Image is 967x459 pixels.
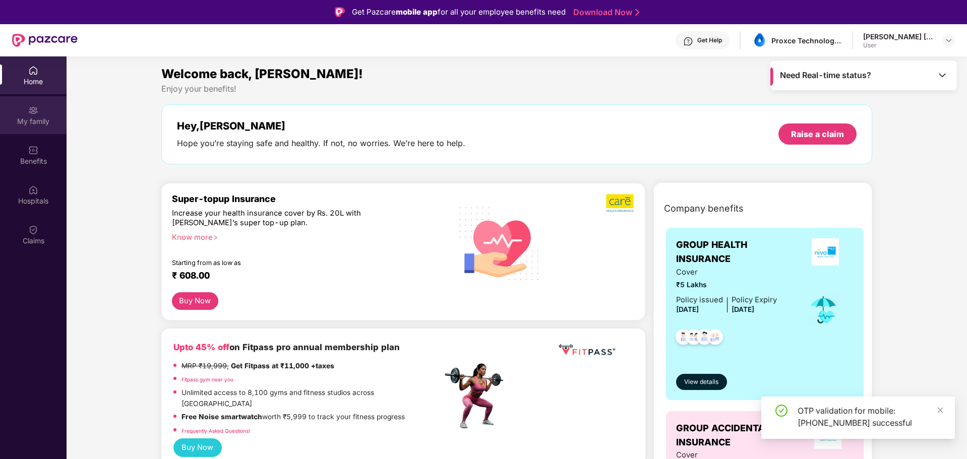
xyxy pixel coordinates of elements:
[676,294,723,306] div: Policy issued
[172,270,432,282] div: ₹ 608.00
[606,193,635,213] img: b5dec4f62d2307b9de63beb79f102df3.png
[703,326,728,351] img: svg+xml;base64,PHN2ZyB4bWxucz0iaHR0cDovL3d3dy53My5vcmcvMjAwMC9zdmciIHdpZHRoPSI0OC45NDMiIGhlaWdodD...
[173,438,222,457] button: Buy Now
[213,235,218,240] span: right
[664,202,744,216] span: Company benefits
[780,70,871,81] span: Need Real-time status?
[683,36,693,46] img: svg+xml;base64,PHN2ZyBpZD0iSGVscC0zMngzMiIgeG1sbnM9Imh0dHA6Ly93d3cudzMub3JnLzIwMDAvc3ZnIiB3aWR0aD...
[172,233,436,240] div: Know more
[732,294,777,306] div: Policy Expiry
[172,209,398,228] div: Increase your health insurance cover by Rs. 20L with [PERSON_NAME]’s super top-up plan.
[442,361,512,431] img: fpp.png
[28,185,38,195] img: svg+xml;base64,PHN2ZyBpZD0iSG9zcGl0YWxzIiB4bWxucz0iaHR0cDovL3d3dy53My5vcmcvMjAwMC9zdmciIHdpZHRoPS...
[798,405,943,429] div: OTP validation for mobile: [PHONE_NUMBER] successful
[682,326,706,351] img: svg+xml;base64,PHN2ZyB4bWxucz0iaHR0cDovL3d3dy53My5vcmcvMjAwMC9zdmciIHdpZHRoPSI0OC45MTUiIGhlaWdodD...
[671,326,696,351] img: svg+xml;base64,PHN2ZyB4bWxucz0iaHR0cDovL3d3dy53My5vcmcvMjAwMC9zdmciIHdpZHRoPSI0OC45NDMiIGhlaWdodD...
[676,238,797,267] span: GROUP HEALTH INSURANCE
[28,145,38,155] img: svg+xml;base64,PHN2ZyBpZD0iQmVuZWZpdHMiIHhtbG5zPSJodHRwOi8vd3d3LnczLm9yZy8yMDAwL3N2ZyIgd2lkdGg9Ij...
[396,7,438,17] strong: mobile app
[451,194,548,292] img: svg+xml;base64,PHN2ZyB4bWxucz0iaHR0cDovL3d3dy53My5vcmcvMjAwMC9zdmciIHhtbG5zOnhsaW5rPSJodHRwOi8vd3...
[182,387,442,409] p: Unlimited access to 8,100 gyms and fitness studios across [GEOGRAPHIC_DATA]
[945,36,953,44] img: svg+xml;base64,PHN2ZyBpZD0iRHJvcGRvd24tMzJ4MzIiIHhtbG5zPSJodHRwOi8vd3d3LnczLm9yZy8yMDAwL3N2ZyIgd2...
[172,193,442,204] div: Super-topup Insurance
[172,292,218,310] button: Buy Now
[732,305,754,313] span: [DATE]
[771,36,842,45] div: Proxce Technologies
[863,41,934,49] div: User
[697,36,722,44] div: Get Help
[173,342,229,352] b: Upto 45% off
[177,120,465,132] div: Hey, [PERSON_NAME]
[573,7,636,18] a: Download Now
[231,362,334,370] strong: Get Fitpass at ₹11,000 +taxes
[182,412,405,423] p: worth ₹5,999 to track your fitness progress
[172,259,399,266] div: Starting from as low as
[775,405,788,417] span: check-circle
[12,34,78,47] img: New Pazcare Logo
[692,326,717,351] img: svg+xml;base64,PHN2ZyB4bWxucz0iaHR0cDovL3d3dy53My5vcmcvMjAwMC9zdmciIHdpZHRoPSI0OC45NDMiIGhlaWdodD...
[684,377,718,387] span: View details
[812,238,839,266] img: insurerLogo
[937,407,944,414] span: close
[28,225,38,235] img: svg+xml;base64,PHN2ZyBpZD0iQ2xhaW0iIHhtbG5zPSJodHRwOi8vd3d3LnczLm9yZy8yMDAwL3N2ZyIgd2lkdGg9IjIwIi...
[937,70,947,80] img: Toggle Icon
[335,7,345,17] img: Logo
[28,105,38,115] img: svg+xml;base64,PHN2ZyB3aWR0aD0iMjAiIGhlaWdodD0iMjAiIHZpZXdCb3g9IjAgMCAyMCAyMCIgZmlsbD0ibm9uZSIgeG...
[635,7,639,18] img: Stroke
[182,376,233,382] a: Fitpass gym near you
[791,128,844,140] div: Raise a claim
[177,138,465,149] div: Hope you’re staying safe and healthy. If not, no worries. We’re here to help.
[182,428,250,434] a: Frequently Asked Questions!
[161,84,873,94] div: Enjoy your benefits!
[557,341,617,359] img: fppp.png
[182,413,262,421] strong: Free Noise smartwatch
[161,67,363,81] span: Welcome back, [PERSON_NAME]!
[807,293,840,326] img: icon
[752,33,767,48] img: asset%201.png
[863,32,934,41] div: [PERSON_NAME] [PERSON_NAME]
[28,65,38,76] img: svg+xml;base64,PHN2ZyBpZD0iSG9tZSIgeG1sbnM9Imh0dHA6Ly93d3cudzMub3JnLzIwMDAvc3ZnIiB3aWR0aD0iMjAiIG...
[676,280,777,291] span: ₹5 Lakhs
[676,267,777,278] span: Cover
[173,342,400,352] b: on Fitpass pro annual membership plan
[676,305,699,313] span: [DATE]
[182,362,229,370] del: MRP ₹19,999,
[352,6,566,18] div: Get Pazcare for all your employee benefits need
[676,421,802,450] span: GROUP ACCIDENTAL INSURANCE
[676,374,727,390] button: View details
